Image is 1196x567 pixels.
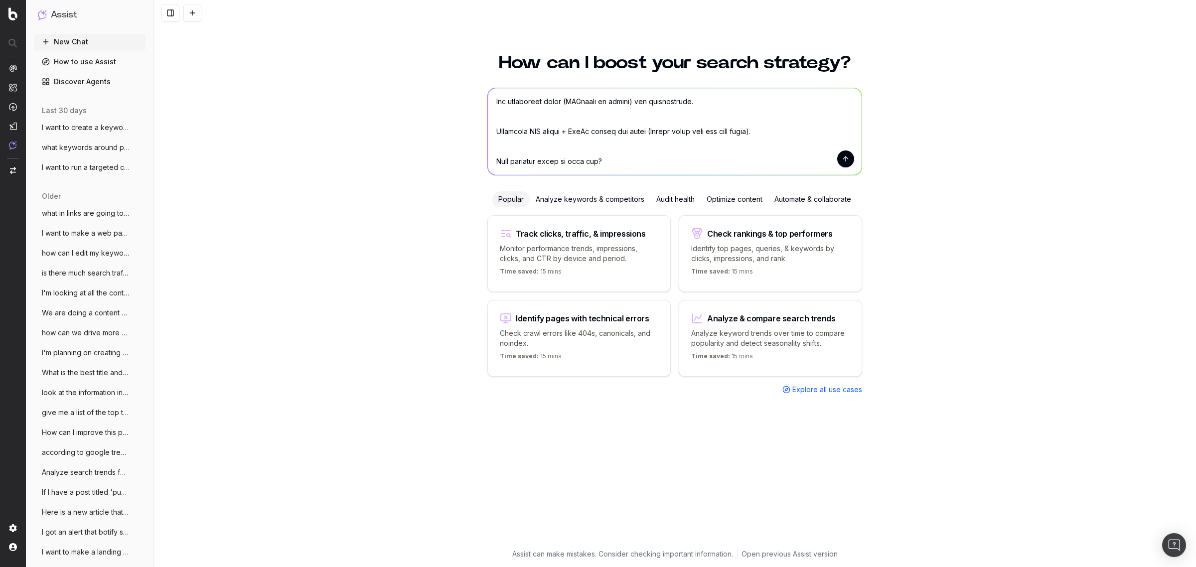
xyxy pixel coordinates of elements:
[701,191,768,207] div: Optimize content
[8,7,17,20] img: Botify logo
[9,543,17,551] img: My account
[691,268,730,275] span: Time saved:
[42,467,130,477] span: Analyze search trends for: according to
[9,122,17,130] img: Studio
[34,524,146,540] button: I got an alert that botify sees an incre
[34,484,146,500] button: If I have a post titled 'pumpkin colorin
[768,191,857,207] div: Automate & collaborate
[500,268,562,280] p: 15 mins
[42,368,130,378] span: What is the best title and URL for this
[42,308,130,318] span: We are doing a content analysis of our w
[51,8,77,22] h1: Assist
[34,544,146,560] button: I want to make a landing page for every
[9,64,17,72] img: Analytics
[34,345,146,361] button: I'm planning on creating a blog post for
[42,248,130,258] span: how can I edit my keyword groups
[691,328,850,348] p: Analyze keyword trends over time to compare popularity and detect seasonality shifts.
[707,314,836,322] div: Analyze & compare search trends
[34,405,146,421] button: give me a list of the top ten pages of c
[42,142,130,152] span: what keywords around preschool math are
[34,385,146,401] button: look at the information in this article
[34,464,146,480] button: Analyze search trends for: according to
[42,427,130,437] span: How can I improve this page? What Is Ta
[34,140,146,155] button: what keywords around preschool math are
[782,385,862,395] a: Explore all use cases
[1162,533,1186,557] div: Open Intercom Messenger
[42,328,130,338] span: how can we drive more clicks to this web
[42,106,87,116] span: last 30 days
[42,527,130,537] span: I got an alert that botify sees an incre
[34,365,146,381] button: What is the best title and URL for this
[42,268,130,278] span: is there much search traffic around spec
[42,162,130,172] span: I want to run a targeted content campaig
[691,352,730,360] span: Time saved:
[691,268,753,280] p: 15 mins
[792,385,862,395] span: Explore all use cases
[34,74,146,90] a: Discover Agents
[34,54,146,70] a: How to use Assist
[707,230,833,238] div: Check rankings & top performers
[530,191,650,207] div: Analyze keywords & competitors
[500,352,562,364] p: 15 mins
[42,208,130,218] span: what in links are going to this page? ht
[10,167,16,174] img: Switch project
[34,34,146,50] button: New Chat
[500,268,539,275] span: Time saved:
[34,425,146,440] button: How can I improve this page? What Is Ta
[34,245,146,261] button: how can I edit my keyword groups
[42,487,130,497] span: If I have a post titled 'pumpkin colorin
[34,305,146,321] button: We are doing a content analysis of our w
[42,388,130,398] span: look at the information in this article
[742,549,838,559] a: Open previous Assist version
[38,8,142,22] button: Assist
[488,88,862,175] textarea: Lore ip do sitamet con ad elitsed: Doeiusm: Tem in Utlabo etd Magn Aliquaeni Adm ven Quis Nostr 3...
[500,328,658,348] p: Check crawl errors like 404s, canonicals, and noindex.
[9,103,17,111] img: Activation
[38,10,47,19] img: Assist
[34,159,146,175] button: I want to run a targeted content campaig
[691,244,850,264] p: Identify top pages, queries, & keywords by clicks, impressions, and rank.
[34,325,146,341] button: how can we drive more clicks to this web
[42,191,61,201] span: older
[42,547,130,557] span: I want to make a landing page for every
[34,504,146,520] button: Here is a new article that we are about
[34,444,146,460] button: according to google trends what states i
[9,141,17,149] img: Assist
[9,524,17,532] img: Setting
[650,191,701,207] div: Audit health
[34,205,146,221] button: what in links are going to this page? ht
[9,83,17,92] img: Intelligence
[34,225,146,241] button: I want to make a web page for this keywo
[500,244,658,264] p: Monitor performance trends, impressions, clicks, and CTR by device and period.
[42,123,130,133] span: I want to create a keyword group for all
[42,228,130,238] span: I want to make a web page for this keywo
[42,408,130,418] span: give me a list of the top ten pages of c
[516,314,649,322] div: Identify pages with technical errors
[34,120,146,136] button: I want to create a keyword group for all
[512,549,733,559] p: Assist can make mistakes. Consider checking important information.
[487,54,862,72] h1: How can I boost your search strategy?
[516,230,646,238] div: Track clicks, traffic, & impressions
[42,288,130,298] span: I'm looking at all the content on /learn
[691,352,753,364] p: 15 mins
[34,285,146,301] button: I'm looking at all the content on /learn
[42,447,130,457] span: according to google trends what states i
[42,348,130,358] span: I'm planning on creating a blog post for
[34,265,146,281] button: is there much search traffic around spec
[42,507,130,517] span: Here is a new article that we are about
[500,352,539,360] span: Time saved:
[492,191,530,207] div: Popular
